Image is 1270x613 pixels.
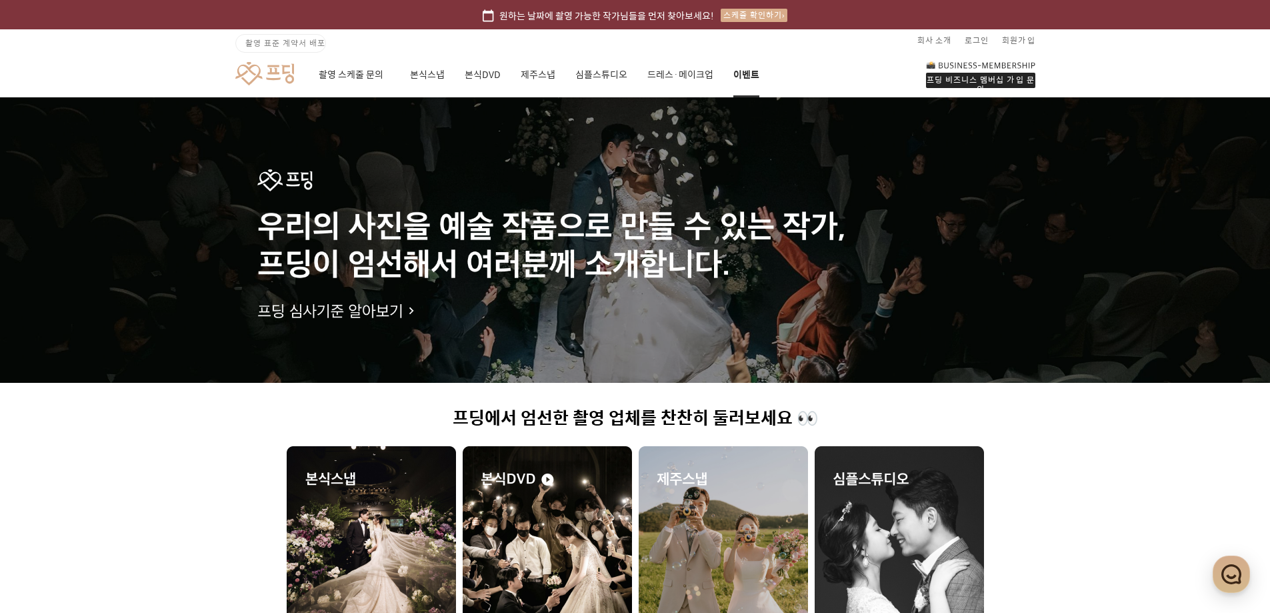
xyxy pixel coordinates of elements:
a: 촬영 스케줄 문의 [319,52,390,97]
a: 본식스냅 [410,52,445,97]
a: 본식DVD [465,52,501,97]
a: 이벤트 [733,52,759,97]
h1: 프딩에서 엄선한 촬영 업체를 찬찬히 둘러보세요 👀 [287,408,984,429]
a: 프딩 비즈니스 멤버십 가입 문의 [926,60,1035,88]
a: 드레스·메이크업 [647,52,713,97]
div: 스케줄 확인하기 [721,9,787,22]
a: 홈 [4,423,88,456]
a: 심플스튜디오 [575,52,627,97]
a: 회원가입 [1002,29,1035,51]
span: 촬영 표준 계약서 배포 [245,37,325,49]
a: 제주스냅 [521,52,555,97]
span: 원하는 날짜에 촬영 가능한 작가님들을 먼저 찾아보세요! [499,8,714,23]
a: 대화 [88,423,172,456]
span: 대화 [122,444,138,454]
span: 설정 [206,443,222,454]
div: 프딩 비즈니스 멤버십 가입 문의 [926,73,1035,88]
a: 회사 소개 [917,29,951,51]
a: 설정 [172,423,256,456]
a: 촬영 표준 계약서 배포 [235,34,326,53]
a: 로그인 [965,29,989,51]
span: 홈 [42,443,50,454]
